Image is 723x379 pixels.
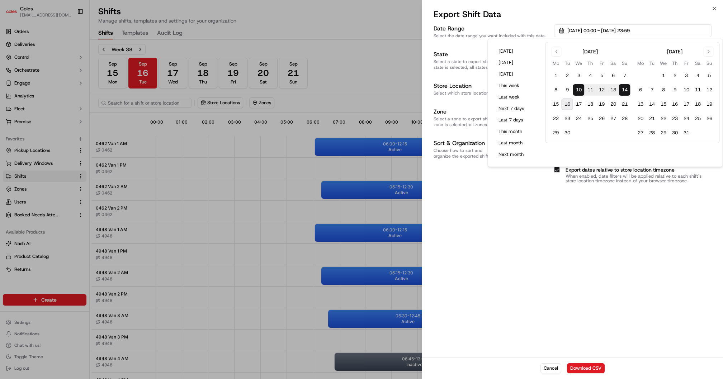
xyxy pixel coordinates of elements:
[646,59,658,67] th: Tuesday
[619,84,630,96] button: 14
[495,69,538,79] button: [DATE]
[635,59,646,67] th: Monday
[692,113,704,124] button: 25
[550,127,562,139] button: 29
[495,104,538,114] button: Next 7 days
[562,99,573,110] button: 16
[681,127,692,139] button: 31
[434,50,548,59] h3: State
[596,113,608,124] button: 26
[646,113,658,124] button: 21
[434,59,548,70] p: Select a state to export shifts for. If no state is selected, all states will be included.
[681,70,692,81] button: 3
[7,105,13,110] div: 📗
[608,70,619,81] button: 6
[573,59,585,67] th: Wednesday
[658,127,669,139] button: 29
[646,84,658,96] button: 7
[692,84,704,96] button: 11
[434,90,548,96] p: Select which store locations to include with this data.
[619,70,630,81] button: 7
[562,113,573,124] button: 23
[681,113,692,124] button: 24
[681,99,692,110] button: 17
[495,92,538,102] button: Last week
[7,7,22,21] img: Nash
[434,116,548,128] p: Select a zone to export shifts for. If no zone is selected, all zones will be included.
[562,127,573,139] button: 30
[434,82,548,90] h3: Store Location
[667,48,682,55] div: [DATE]
[562,59,573,67] th: Tuesday
[567,28,630,34] span: [DATE] 00:00 - [DATE] 23:59
[14,104,55,111] span: Knowledge Base
[635,99,646,110] button: 13
[619,59,630,67] th: Sunday
[566,167,675,173] label: Export dates relative to store location timezone
[635,113,646,124] button: 20
[669,113,681,124] button: 23
[562,84,573,96] button: 9
[122,71,131,79] button: Start new chat
[550,99,562,110] button: 15
[495,58,538,68] button: [DATE]
[585,113,596,124] button: 25
[658,70,669,81] button: 1
[585,70,596,81] button: 4
[704,47,714,57] button: Go to next month
[434,139,548,148] h3: Sort & Organization
[434,107,548,116] h3: Zone
[619,99,630,110] button: 21
[567,363,605,373] button: Download CSV
[658,99,669,110] button: 15
[7,68,20,81] img: 1736555255976-a54dd68f-1ca7-489b-9aae-adbdc363a1c4
[495,126,538,136] button: This month
[646,99,658,110] button: 14
[71,121,87,127] span: Pylon
[562,70,573,81] button: 2
[495,149,538,159] button: Next month
[635,84,646,96] button: 6
[495,81,538,91] button: This week
[596,84,608,96] button: 12
[554,24,712,37] button: [DATE] 00:00 - [DATE] 23:59
[704,70,715,81] button: 5
[434,148,548,159] p: Choose how to sort and organize the exported shift data.
[68,104,115,111] span: API Documentation
[608,59,619,67] th: Saturday
[669,84,681,96] button: 9
[19,46,129,54] input: Got a question? Start typing here...
[550,84,562,96] button: 8
[61,105,66,110] div: 💻
[596,59,608,67] th: Friday
[4,101,58,114] a: 📗Knowledge Base
[7,29,131,40] p: Welcome 👋
[51,121,87,127] a: Powered byPylon
[596,70,608,81] button: 5
[434,33,548,39] p: Select the date range you want included with this data.
[550,113,562,124] button: 22
[658,59,669,67] th: Wednesday
[669,59,681,67] th: Thursday
[573,84,585,96] button: 10
[692,70,704,81] button: 4
[434,9,712,20] h2: Export Shift Data
[608,84,619,96] button: 13
[669,99,681,110] button: 16
[669,127,681,139] button: 30
[540,363,561,373] button: Cancel
[495,138,538,148] button: Last month
[692,99,704,110] button: 18
[585,59,596,67] th: Thursday
[434,24,548,33] h3: Date Range
[58,101,118,114] a: 💻API Documentation
[24,68,118,76] div: Start new chat
[566,174,712,183] p: When enabled, date filters will be applied relative to each shift's store location timezone inste...
[24,76,91,81] div: We're available if you need us!
[646,127,658,139] button: 28
[681,59,692,67] th: Friday
[704,84,715,96] button: 12
[582,48,598,55] div: [DATE]
[704,99,715,110] button: 19
[585,99,596,110] button: 18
